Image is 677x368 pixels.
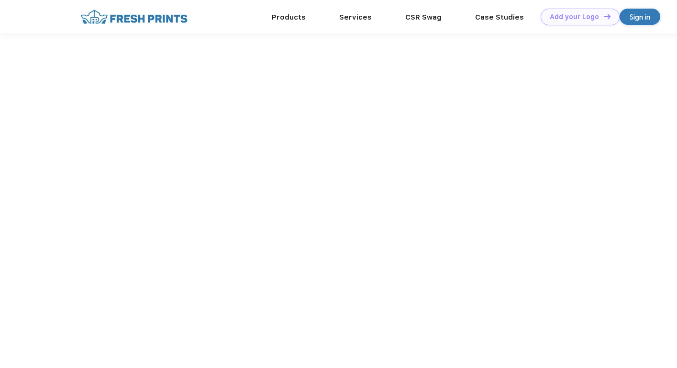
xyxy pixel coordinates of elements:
div: Add your Logo [550,13,599,21]
div: Sign in [630,11,650,22]
a: CSR Swag [405,13,442,22]
img: fo%20logo%202.webp [78,9,190,25]
a: Products [272,13,306,22]
a: Services [339,13,372,22]
a: Sign in [620,9,660,25]
img: DT [604,14,610,19]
